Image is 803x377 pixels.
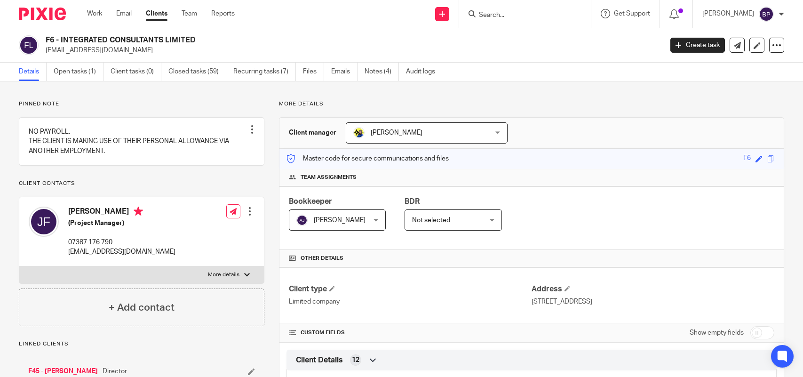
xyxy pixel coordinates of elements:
a: F45 - [PERSON_NAME] [28,367,98,376]
img: svg%3E [759,7,774,22]
div: F6 [743,153,751,164]
a: Recurring tasks (7) [233,63,296,81]
span: Other details [301,255,343,262]
p: More details [208,271,239,279]
label: Show empty fields [690,328,744,337]
a: Notes (4) [365,63,399,81]
a: Audit logs [406,63,442,81]
h4: Client type [289,284,532,294]
p: Limited company [289,297,532,306]
input: Search [478,11,563,20]
a: Emails [331,63,358,81]
a: Work [87,9,102,18]
h4: [PERSON_NAME] [68,207,175,218]
span: Get Support [614,10,650,17]
p: 07387 176 790 [68,238,175,247]
a: Clients [146,9,167,18]
span: 12 [352,355,359,365]
a: Open tasks (1) [54,63,103,81]
span: BDR [405,198,420,205]
p: More details [279,100,784,108]
img: svg%3E [29,207,59,237]
a: Reports [211,9,235,18]
span: [PERSON_NAME] [314,217,366,224]
a: Details [19,63,47,81]
p: [EMAIL_ADDRESS][DOMAIN_NAME] [46,46,656,55]
h5: (Project Manager) [68,218,175,228]
p: Pinned note [19,100,264,108]
span: Director [103,367,127,376]
p: [PERSON_NAME] [702,9,754,18]
span: Client Details [296,355,343,365]
h3: Client manager [289,128,336,137]
p: Client contacts [19,180,264,187]
a: Files [303,63,324,81]
a: Closed tasks (59) [168,63,226,81]
p: [STREET_ADDRESS] [532,297,774,306]
h4: Address [532,284,774,294]
a: Client tasks (0) [111,63,161,81]
p: Linked clients [19,340,264,348]
i: Primary [134,207,143,216]
a: Email [116,9,132,18]
p: Master code for secure communications and files [286,154,449,163]
a: Create task [670,38,725,53]
p: [EMAIL_ADDRESS][DOMAIN_NAME] [68,247,175,257]
h4: CUSTOM FIELDS [289,329,532,337]
a: Team [182,9,197,18]
img: Bobo-Starbridge%201.jpg [353,127,365,138]
span: Team assignments [301,174,357,181]
h4: + Add contact [109,300,175,315]
img: svg%3E [19,35,39,55]
span: Not selected [412,217,450,224]
img: Pixie [19,8,66,20]
span: [PERSON_NAME] [371,129,422,136]
img: svg%3E [296,215,308,226]
span: Bookkeeper [289,198,332,205]
h2: F6 - INTEGRATED CONSULTANTS LIMITED [46,35,534,45]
